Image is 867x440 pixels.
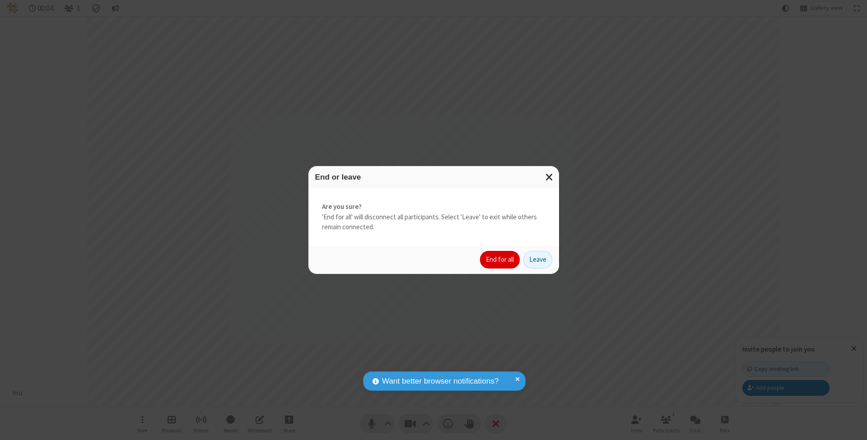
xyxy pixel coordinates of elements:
button: Close modal [540,166,559,188]
strong: Are you sure? [322,202,545,212]
span: Want better browser notifications? [382,375,499,387]
div: 'End for all' will disconnect all participants. Select 'Leave' to exit while others remain connec... [308,188,559,246]
h3: End or leave [315,173,552,181]
button: End for all [480,251,520,269]
button: Leave [523,251,552,269]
